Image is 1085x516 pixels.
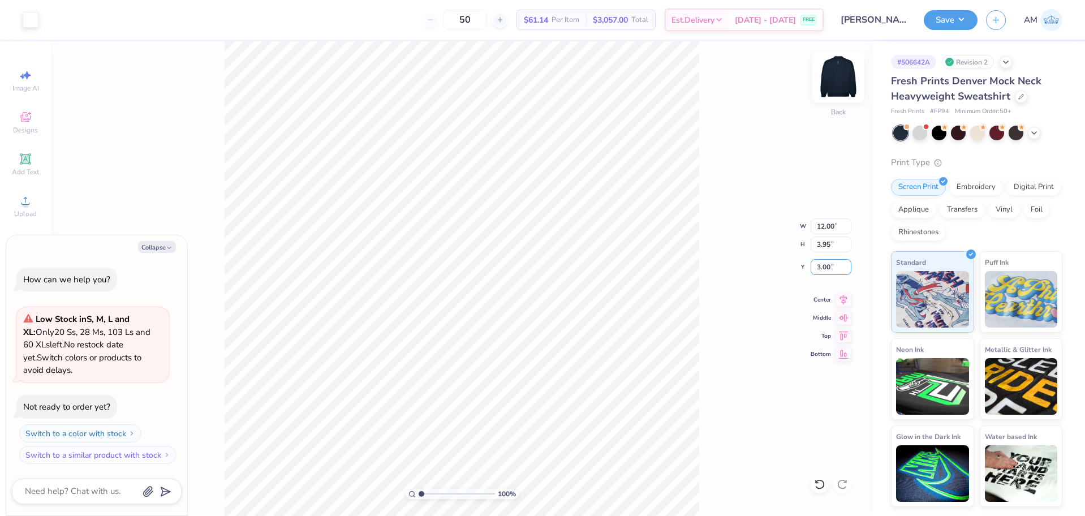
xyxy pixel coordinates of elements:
span: Standard [896,256,926,268]
input: Untitled Design [832,8,915,31]
span: Per Item [552,14,579,26]
span: Only 20 Ss, 28 Ms, 103 Ls and 60 XLs left. Switch colors or products to avoid delays. [23,313,150,376]
div: Digital Print [1006,179,1061,196]
span: Minimum Order: 50 + [955,107,1011,117]
span: Bottom [811,350,831,358]
span: Upload [14,209,37,218]
span: Center [811,296,831,304]
div: Back [831,107,846,117]
span: Est. Delivery [671,14,714,26]
span: Middle [811,314,831,322]
div: Print Type [891,156,1062,169]
span: Fresh Prints Denver Mock Neck Heavyweight Sweatshirt [891,74,1041,103]
div: Vinyl [988,201,1020,218]
span: Glow in the Dark Ink [896,431,961,442]
img: Neon Ink [896,358,969,415]
span: $3,057.00 [593,14,628,26]
img: Switch to a similar product with stock [163,451,170,458]
span: [DATE] - [DATE] [735,14,796,26]
img: Standard [896,271,969,328]
img: Arvi Mikhail Parcero [1040,9,1062,31]
span: Fresh Prints [891,107,924,117]
button: Collapse [138,241,176,253]
span: 100 % [498,489,516,499]
span: FREE [803,16,815,24]
div: Revision 2 [942,55,994,69]
span: Water based Ink [985,431,1037,442]
img: Glow in the Dark Ink [896,445,969,502]
img: Switch to a color with stock [128,430,135,437]
span: Metallic & Glitter Ink [985,343,1052,355]
button: Save [924,10,978,30]
div: Screen Print [891,179,946,196]
span: # FP94 [930,107,949,117]
span: $61.14 [524,14,548,26]
button: Switch to a similar product with stock [19,446,176,464]
span: Image AI [12,84,39,93]
span: Top [811,332,831,340]
button: Switch to a color with stock [19,424,141,442]
span: Designs [13,126,38,135]
img: Water based Ink [985,445,1058,502]
div: Foil [1023,201,1050,218]
img: Puff Ink [985,271,1058,328]
div: Embroidery [949,179,1003,196]
div: How can we help you? [23,274,110,285]
span: No restock date yet. [23,339,123,363]
a: AM [1024,9,1062,31]
span: Add Text [12,167,39,177]
img: Back [816,54,861,100]
div: Not ready to order yet? [23,401,110,412]
div: Rhinestones [891,224,946,241]
span: Puff Ink [985,256,1009,268]
input: – – [443,10,487,30]
span: AM [1024,14,1037,27]
span: Neon Ink [896,343,924,355]
div: # 506642A [891,55,936,69]
div: Transfers [940,201,985,218]
img: Metallic & Glitter Ink [985,358,1058,415]
strong: Low Stock in S, M, L and XL : [23,313,130,338]
div: Applique [891,201,936,218]
span: Total [631,14,648,26]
